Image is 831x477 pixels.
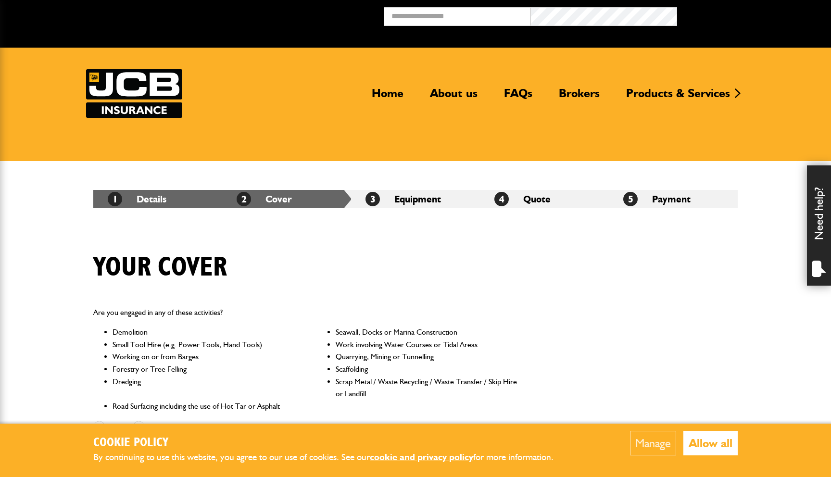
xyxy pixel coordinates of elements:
li: Small Tool Hire (e.g. Power Tools, Hand Tools) [113,339,295,351]
p: Are you engaged in any of these activities? [93,306,518,319]
li: Seawall, Docks or Marina Construction [336,326,518,339]
a: Products & Services [619,86,737,108]
li: Working on or from Barges [113,351,295,363]
h2: Cookie Policy [93,436,569,451]
li: Cover [222,190,351,208]
span: 5 [623,192,638,206]
div: Need help? [807,165,831,286]
li: Quarrying, Mining or Tunnelling [336,351,518,363]
span: 4 [494,192,509,206]
li: Equipment [351,190,480,208]
h1: Your cover [93,251,227,284]
li: Forestry or Tree Felling [113,363,295,376]
button: Broker Login [677,7,824,22]
a: JCB Insurance Services [86,69,182,118]
a: Home [365,86,411,108]
a: FAQs [497,86,540,108]
a: About us [423,86,485,108]
li: Scrap Metal / Waste Recycling / Waste Transfer / Skip Hire or Landfill [336,376,518,400]
button: Manage [630,431,676,455]
li: Work involving Water Courses or Tidal Areas [336,339,518,351]
li: Dredging [113,376,295,400]
li: Quote [480,190,609,208]
label: No [133,421,157,433]
li: Road Surfacing including the use of Hot Tar or Asphalt [113,400,295,413]
li: Payment [609,190,738,208]
span: 1 [108,192,122,206]
a: cookie and privacy policy [370,452,473,463]
a: 1Details [108,193,166,205]
a: Brokers [552,86,607,108]
li: Scaffolding [336,363,518,376]
span: 2 [237,192,251,206]
li: Demolition [113,326,295,339]
button: Allow all [683,431,738,455]
span: 3 [365,192,380,206]
p: By continuing to use this website, you agree to our use of cookies. See our for more information. [93,450,569,465]
label: Yes [93,421,118,433]
img: JCB Insurance Services logo [86,69,182,118]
